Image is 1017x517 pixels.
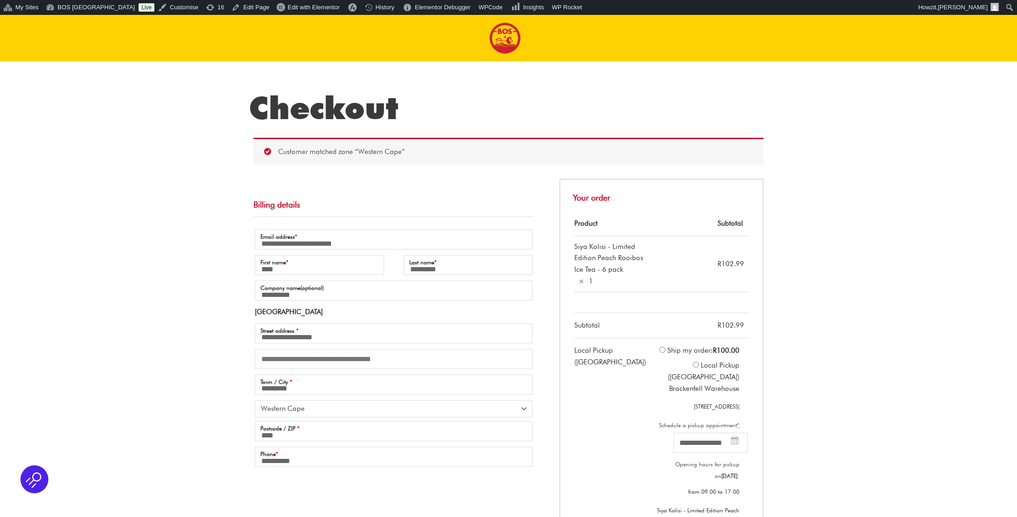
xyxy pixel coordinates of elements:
[255,308,323,316] strong: [GEOGRAPHIC_DATA]
[688,488,739,495] small: from 09:00 to 17:00
[713,346,717,355] span: R
[713,346,739,355] bdi: 100.00
[938,4,988,11] span: [PERSON_NAME]
[574,211,655,236] th: Product
[667,346,739,355] label: Ship my order:
[255,400,532,417] span: Province
[578,275,593,287] strong: × 1
[249,89,768,127] h1: Checkout
[665,383,739,413] div: Brackenfell Warehouse
[665,459,739,482] small: Opening hours for pickup on :
[253,138,764,165] div: Customer matched zone “Western Cape”
[559,179,764,211] h3: Your order
[489,22,521,54] img: BOS logo finals-200px
[655,211,749,236] th: Subtotal
[665,420,739,431] small: Schedule a pickup appointment
[718,321,721,329] span: R
[523,4,544,11] span: Insights
[574,313,655,338] th: Subtotal
[139,3,154,12] a: Live
[261,404,518,413] span: Western Cape
[721,472,738,479] strong: [DATE]
[288,4,340,11] span: Edit with Elementor
[574,241,651,275] div: Siya Kolisi - Limited Edition Peach Rooibos Ice Tea - 6 pack
[668,361,739,381] label: Local Pickup ([GEOGRAPHIC_DATA])
[253,190,534,217] h3: Billing details
[718,260,744,268] bdi: 102.99
[737,422,739,429] abbr: Required
[718,260,721,268] span: R
[718,321,744,329] bdi: 102.99
[665,401,739,413] div: [STREET_ADDRESS]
